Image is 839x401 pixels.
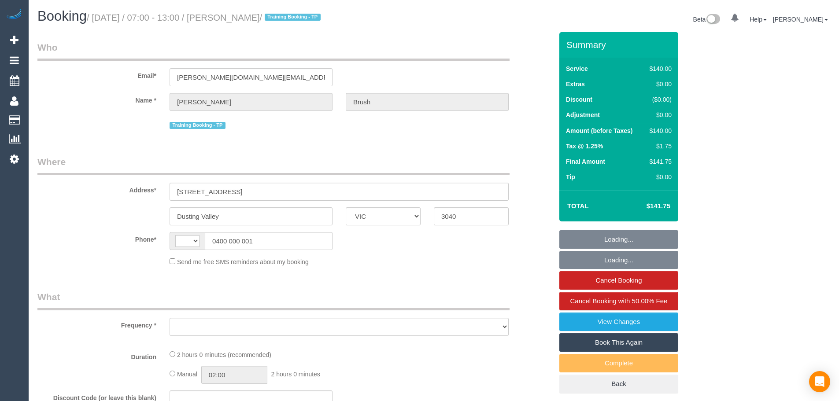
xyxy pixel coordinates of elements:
div: $140.00 [646,64,672,73]
label: Phone* [31,232,163,244]
label: Extras [566,80,585,88]
div: $140.00 [646,126,672,135]
input: Post Code* [434,207,509,225]
label: Final Amount [566,157,605,166]
h4: $141.75 [620,202,670,210]
input: Last Name* [346,93,509,111]
label: Discount [566,95,592,104]
legend: Who [37,41,510,61]
h3: Summary [566,40,674,50]
strong: Total [567,202,589,210]
div: $141.75 [646,157,672,166]
span: Booking [37,8,87,24]
div: Open Intercom Messenger [809,371,830,392]
img: Automaid Logo [5,9,23,21]
input: Suburb* [170,207,333,225]
label: Amount (before Taxes) [566,126,632,135]
img: New interface [706,14,720,26]
a: Help [750,16,767,23]
div: $0.00 [646,110,672,119]
a: Back [559,375,678,393]
span: / [260,13,323,22]
legend: Where [37,155,510,175]
a: Cancel Booking with 50.00% Fee [559,292,678,310]
span: Training Booking - TP [170,122,225,129]
span: Cancel Booking with 50.00% Fee [570,297,668,305]
span: 2 hours 0 minutes (recommended) [177,351,271,358]
label: Tax @ 1.25% [566,142,603,151]
div: $0.00 [646,173,672,181]
label: Frequency * [31,318,163,330]
input: Phone* [205,232,333,250]
a: [PERSON_NAME] [773,16,828,23]
div: $1.75 [646,142,672,151]
span: Training Booking - TP [265,14,321,21]
div: $0.00 [646,80,672,88]
small: / [DATE] / 07:00 - 13:00 / [PERSON_NAME] [87,13,323,22]
label: Service [566,64,588,73]
div: ($0.00) [646,95,672,104]
input: Email* [170,68,333,86]
span: Manual [177,371,197,378]
label: Adjustment [566,110,600,119]
span: 2 hours 0 minutes [271,371,320,378]
input: First Name* [170,93,333,111]
label: Duration [31,349,163,361]
a: Cancel Booking [559,271,678,290]
a: View Changes [559,313,678,331]
legend: What [37,291,510,310]
a: Beta [693,16,721,23]
a: Book This Again [559,333,678,352]
span: Send me free SMS reminders about my booking [177,258,309,265]
label: Name * [31,93,163,105]
label: Address* [31,183,163,195]
label: Email* [31,68,163,80]
label: Tip [566,173,575,181]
